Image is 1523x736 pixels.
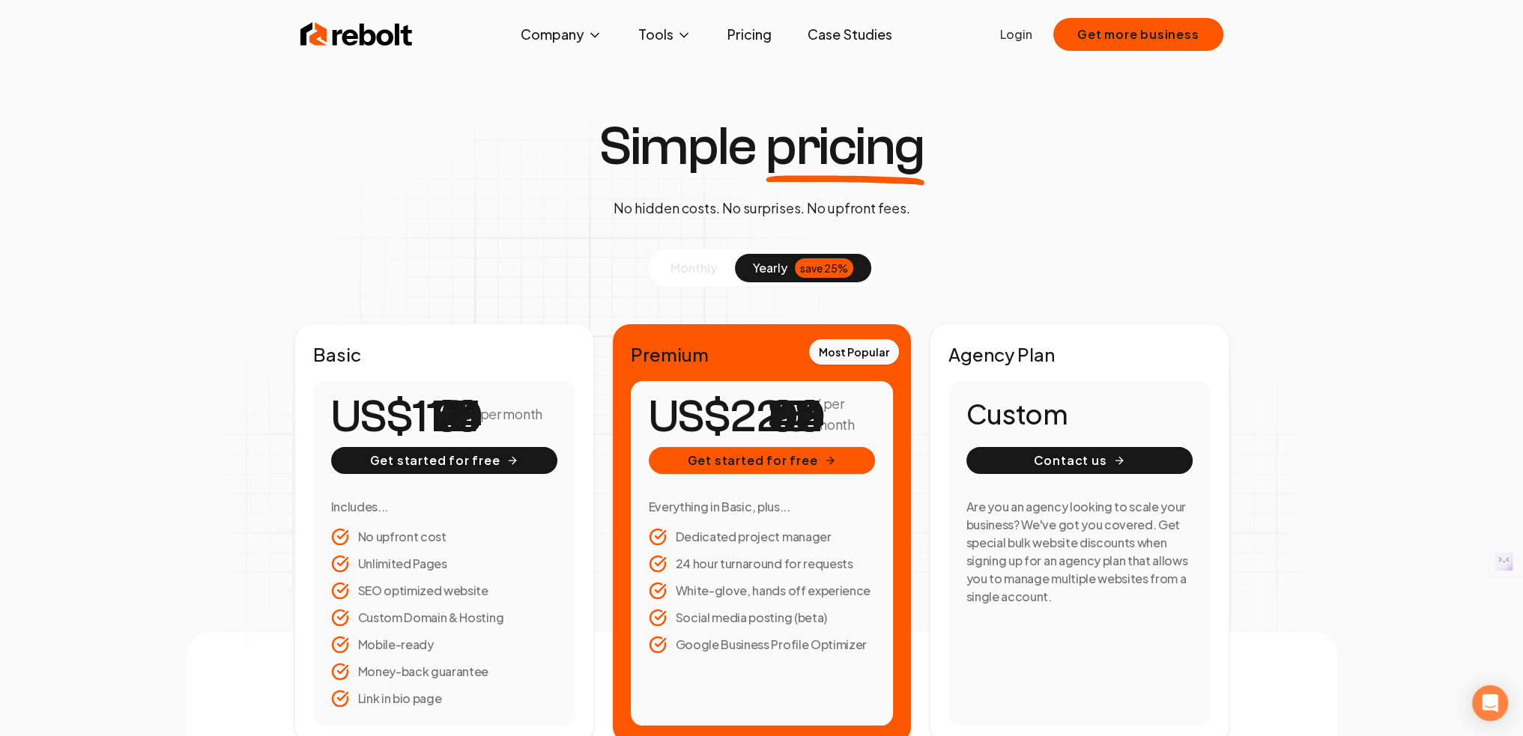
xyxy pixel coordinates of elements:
[649,447,875,474] button: Get started for free
[1053,18,1223,51] button: Get more business
[753,259,787,277] span: yearly
[472,404,542,425] p: / per month
[948,342,1211,366] h2: Agency Plan
[670,260,717,276] span: monthly
[966,498,1193,606] h3: Are you an agency looking to scale your business? We've got you covered. Get special bulk website...
[649,582,875,600] li: White-glove, hands off experience
[313,342,575,366] h2: Basic
[649,555,875,573] li: 24 hour turnaround for requests
[331,447,557,474] button: Get started for free
[653,254,735,282] button: monthly
[815,393,874,435] p: / per month
[649,383,810,451] number-flow-react: US$225
[649,498,875,516] h3: Everything in Basic, plus...
[649,609,875,627] li: Social media posting (beta)
[331,609,557,627] li: Custom Domain & Hosting
[300,19,413,49] img: Rebolt Logo
[331,383,467,451] number-flow-react: US$112
[649,528,875,546] li: Dedicated project manager
[613,198,909,219] p: No hidden costs. No surprises. No upfront fees.
[331,555,557,573] li: Unlimited Pages
[331,636,557,654] li: Mobile-ready
[966,399,1193,429] h1: Custom
[966,447,1193,474] button: Contact us
[795,258,853,278] div: save 25%
[331,582,557,600] li: SEO optimized website
[331,690,557,708] li: Link in bio page
[331,528,557,546] li: No upfront cost
[1472,685,1508,721] div: Open Intercom Messenger
[766,120,924,174] span: pricing
[509,19,614,49] button: Company
[331,498,557,516] h3: Includes...
[796,19,903,49] a: Case Studies
[1000,25,1032,43] a: Login
[599,120,924,174] h1: Simple
[735,254,871,282] button: yearlysave 25%
[809,339,899,365] div: Most Popular
[626,19,703,49] button: Tools
[649,636,875,654] li: Google Business Profile Optimizer
[715,19,784,49] a: Pricing
[631,342,893,366] h2: Premium
[331,663,557,681] li: Money-back guarantee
